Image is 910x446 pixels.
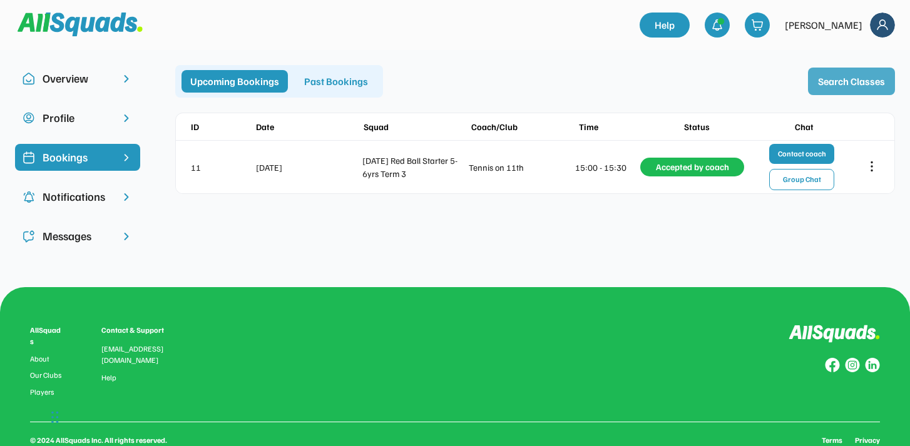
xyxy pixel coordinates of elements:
[43,109,113,126] div: Profile
[23,112,35,124] img: user-circle.svg
[845,358,860,373] img: Group%20copy%207.svg
[362,154,466,180] div: [DATE] Red Ball Starter 5-6yrs Term 3
[769,169,834,190] button: Group Chat
[575,161,638,174] div: 15:00 - 15:30
[769,144,834,164] button: Contact coach
[120,151,133,164] img: chevron-right%20copy%203.svg
[191,161,253,174] div: 11
[23,151,35,164] img: Icon%20%2819%29.svg
[579,120,642,133] div: Time
[23,191,35,203] img: Icon%20copy%204.svg
[101,325,179,336] div: Contact & Support
[23,73,35,85] img: Icon%20copy%2010.svg
[120,191,133,203] img: chevron-right.svg
[469,161,573,174] div: Tennis on 11th
[30,371,64,380] a: Our Clubs
[865,358,880,373] img: Group%20copy%206.svg
[120,73,133,85] img: chevron-right.svg
[711,19,723,31] img: bell-03%20%281%29.svg
[23,230,35,243] img: Icon%20copy%205.svg
[789,325,880,343] img: Logo%20inverted.svg
[640,158,744,176] div: Accepted by coach
[471,120,576,133] div: Coach/Club
[785,18,862,33] div: [PERSON_NAME]
[256,120,361,133] div: Date
[870,13,895,38] img: Frame%2018.svg
[30,435,167,446] div: © 2024 AllSquads Inc. All rights reserved.
[855,435,880,446] a: Privacy
[752,120,857,133] div: Chat
[43,188,113,205] div: Notifications
[295,70,377,93] div: Past Bookings
[43,228,113,245] div: Messages
[825,358,840,373] img: Group%20copy%208.svg
[751,19,764,31] img: shopping-cart-01%20%281%29.svg
[640,13,690,38] a: Help
[181,70,288,93] div: Upcoming Bookings
[30,355,64,363] a: About
[101,343,179,366] div: [EMAIL_ADDRESS][DOMAIN_NAME]
[808,68,895,95] button: Search Classes
[256,161,360,174] div: [DATE]
[43,70,113,87] div: Overview
[822,435,842,446] a: Terms
[364,120,469,133] div: Squad
[644,120,749,133] div: Status
[18,13,143,36] img: Squad%20Logo.svg
[30,325,64,347] div: AllSquads
[43,149,113,166] div: Bookings
[120,230,133,243] img: chevron-right.svg
[120,112,133,124] img: chevron-right.svg
[191,120,253,133] div: ID
[101,373,116,382] a: Help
